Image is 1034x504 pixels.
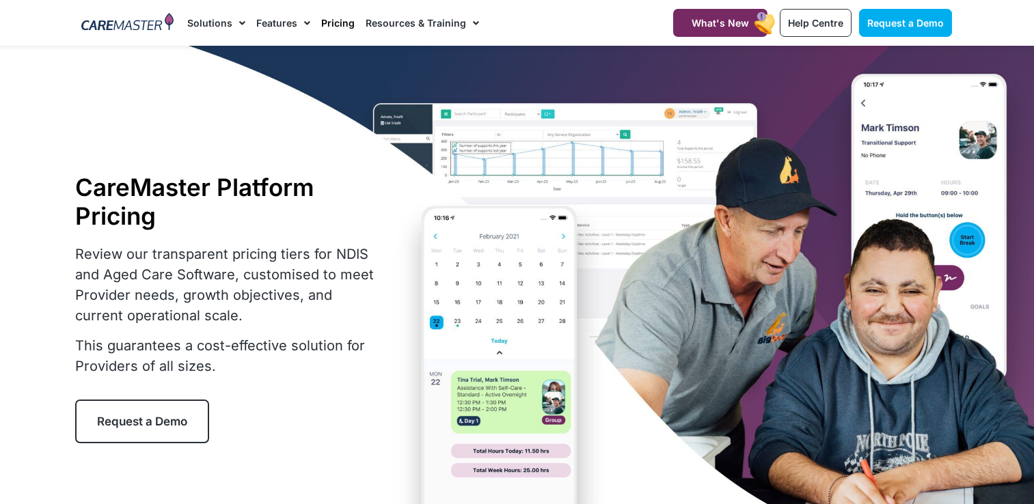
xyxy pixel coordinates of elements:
[867,17,944,29] span: Request a Demo
[75,335,383,376] p: This guarantees a cost-effective solution for Providers of all sizes.
[673,9,767,37] a: What's New
[788,17,843,29] span: Help Centre
[97,415,187,428] span: Request a Demo
[75,400,209,443] a: Request a Demo
[75,244,383,326] p: Review our transparent pricing tiers for NDIS and Aged Care Software, customised to meet Provider...
[81,13,174,33] img: CareMaster Logo
[692,17,749,29] span: What's New
[859,9,952,37] a: Request a Demo
[780,9,852,37] a: Help Centre
[75,173,383,230] h1: CareMaster Platform Pricing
